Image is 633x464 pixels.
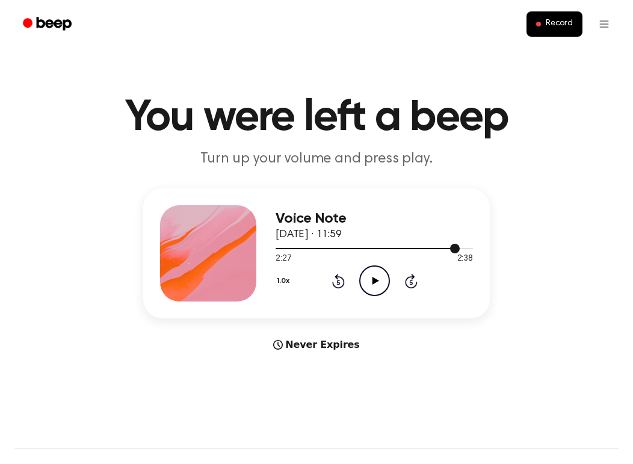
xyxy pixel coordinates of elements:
span: 2:38 [457,253,473,265]
button: 1.0x [276,271,294,291]
button: Record [526,11,582,37]
span: [DATE] · 11:59 [276,229,342,240]
p: Turn up your volume and press play. [85,149,548,169]
button: Open menu [590,10,619,39]
a: Beep [14,13,82,36]
span: 2:27 [276,253,291,265]
div: Never Expires [143,338,490,352]
h1: You were left a beep [14,96,619,140]
span: Record [546,19,573,29]
h3: Voice Note [276,211,473,227]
